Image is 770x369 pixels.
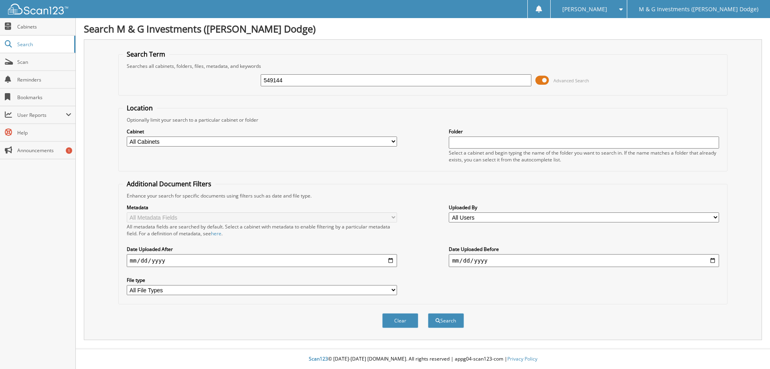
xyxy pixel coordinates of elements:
[123,192,723,199] div: Enhance your search for specific documents using filters such as date and file type.
[428,313,464,328] button: Search
[66,147,72,154] div: 1
[17,112,66,118] span: User Reports
[449,204,719,211] label: Uploaded By
[127,128,397,135] label: Cabinet
[449,246,719,253] label: Date Uploaded Before
[17,41,70,48] span: Search
[17,59,71,65] span: Scan
[76,349,770,369] div: © [DATE]-[DATE] [DOMAIN_NAME]. All rights reserved | appg04-scan123-com |
[123,104,157,112] legend: Location
[127,223,397,237] div: All metadata fields are searched by default. Select a cabinet with metadata to enable filtering b...
[382,313,418,328] button: Clear
[123,63,723,69] div: Searches all cabinets, folders, files, metadata, and keywords
[17,147,71,154] span: Announcements
[449,149,719,163] div: Select a cabinet and begin typing the name of the folder you want to search in. If the name match...
[17,94,71,101] span: Bookmarks
[639,7,758,12] span: M & G Investments ([PERSON_NAME] Dodge)
[84,22,762,35] h1: Search M & G Investments ([PERSON_NAME] Dodge)
[127,204,397,211] label: Metadata
[123,116,723,123] div: Optionally limit your search to a particular cabinet or folder
[507,355,537,362] a: Privacy Policy
[127,277,397,283] label: File type
[562,7,607,12] span: [PERSON_NAME]
[449,128,719,135] label: Folder
[449,254,719,267] input: end
[127,246,397,253] label: Date Uploaded After
[211,230,221,237] a: here
[309,355,328,362] span: Scan123
[123,50,169,59] legend: Search Term
[127,254,397,267] input: start
[553,77,589,84] span: Advanced Search
[730,330,770,369] iframe: Chat Widget
[17,76,71,83] span: Reminders
[123,179,215,188] legend: Additional Document Filters
[8,4,68,14] img: scan123-logo-white.svg
[17,129,71,136] span: Help
[17,23,71,30] span: Cabinets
